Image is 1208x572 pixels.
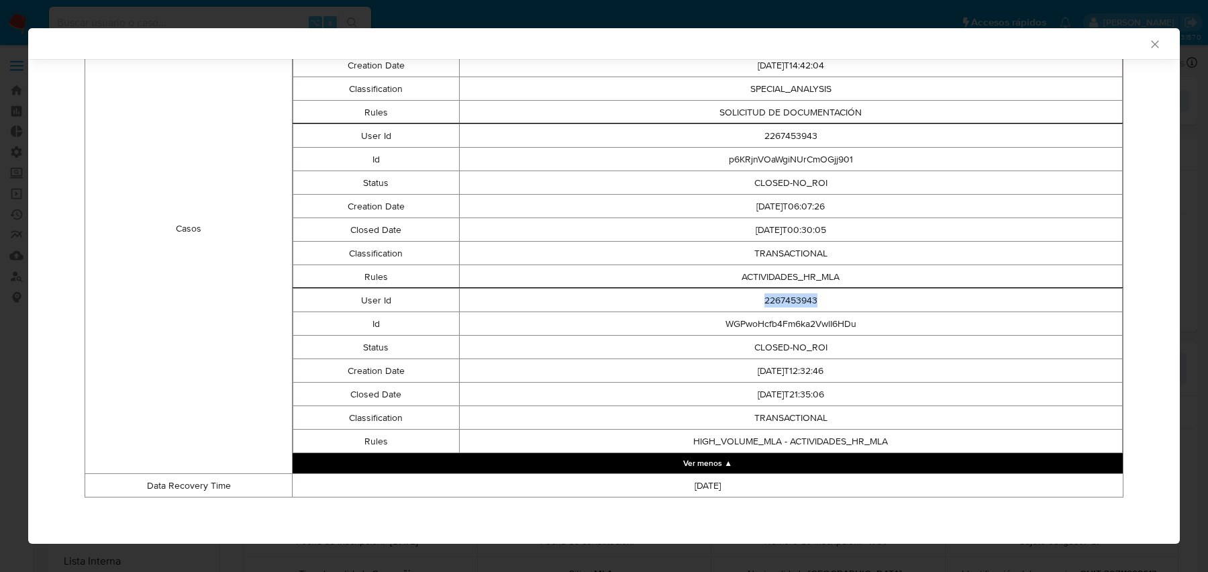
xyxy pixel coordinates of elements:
td: Classification [293,77,459,101]
td: TRANSACTIONAL [459,406,1123,430]
td: Closed Date [293,218,459,242]
td: Rules [293,265,459,289]
td: [DATE]T00:30:05 [459,218,1123,242]
button: Collapse array [293,453,1123,473]
td: [DATE]T12:32:46 [459,359,1123,383]
td: SPECIAL_ANALYSIS [459,77,1123,101]
td: 2267453943 [459,124,1123,148]
td: [DATE] [293,474,1123,497]
td: Id [293,148,459,171]
td: Rules [293,101,459,124]
td: 2267453943 [459,289,1123,312]
td: User Id [293,124,459,148]
td: Closed Date [293,383,459,406]
td: WGPwoHcfb4Fm6ka2VwlI6HDu [459,312,1123,336]
td: Creation Date [293,54,459,77]
td: [DATE]T21:35:06 [459,383,1123,406]
td: TRANSACTIONAL [459,242,1123,265]
td: Classification [293,242,459,265]
td: Creation Date [293,195,459,218]
td: CLOSED-NO_ROI [459,336,1123,359]
td: User Id [293,289,459,312]
td: ACTIVIDADES_HR_MLA [459,265,1123,289]
td: [DATE]T14:42:04 [459,54,1123,77]
td: HIGH_VOLUME_MLA - ACTIVIDADES_HR_MLA [459,430,1123,453]
td: Status [293,171,459,195]
td: Id [293,312,459,336]
td: SOLICITUD DE DOCUMENTACIÓN [459,101,1123,124]
td: Classification [293,406,459,430]
td: [DATE]T06:07:26 [459,195,1123,218]
td: CLOSED-NO_ROI [459,171,1123,195]
td: p6KRjnVOaWgiNUrCmOGjj901 [459,148,1123,171]
div: closure-recommendation-modal [28,28,1180,544]
td: Rules [293,430,459,453]
td: Creation Date [293,359,459,383]
button: Cerrar ventana [1148,38,1160,50]
td: Data Recovery Time [85,474,293,497]
td: Status [293,336,459,359]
